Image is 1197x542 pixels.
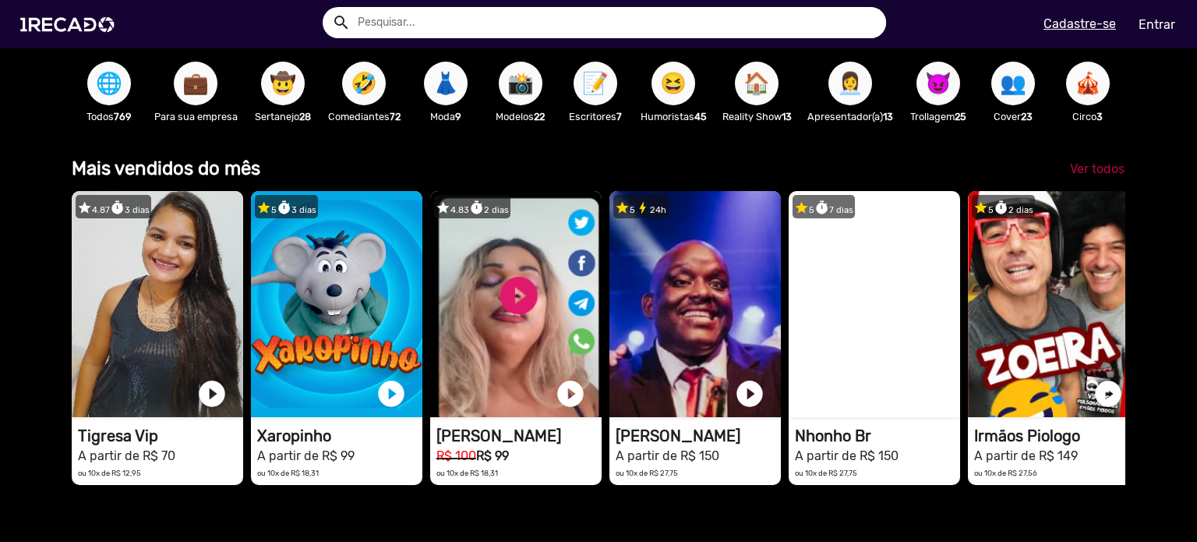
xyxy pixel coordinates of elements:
video: 1RECADO vídeos dedicados para fãs e empresas [430,191,602,417]
b: 13 [782,111,792,122]
video: 1RECADO vídeos dedicados para fãs e empresas [251,191,422,417]
button: Example home icon [327,8,354,35]
p: Reality Show [722,109,792,124]
h1: [PERSON_NAME] [616,427,781,445]
video: 1RECADO vídeos dedicados para fãs e empresas [72,191,243,417]
b: 13 [883,111,893,122]
button: 🤠 [261,62,305,105]
h1: Irmãos Piologo [974,427,1139,445]
h1: Xaropinho [257,427,422,445]
a: play_circle_filled [913,378,945,409]
button: 😆 [651,62,695,105]
b: 22 [534,111,545,122]
button: 👗 [424,62,468,105]
span: 👥 [1000,62,1026,105]
b: R$ 99 [476,448,509,463]
h1: Tigresa Vip [78,427,243,445]
button: 🌐 [87,62,131,105]
button: 🤣 [342,62,386,105]
video: 1RECADO vídeos dedicados para fãs e empresas [968,191,1139,417]
span: 🏠 [743,62,770,105]
small: ou 10x de R$ 27,75 [616,469,678,477]
b: 3 [1096,111,1103,122]
p: Para sua empresa [154,109,238,124]
b: 25 [955,111,966,122]
b: 23 [1021,111,1033,122]
p: Circo [1058,109,1118,124]
p: Sertanejo [253,109,312,124]
p: Cover [983,109,1043,124]
button: 😈 [916,62,960,105]
span: 👩‍💼 [837,62,863,105]
button: 👩‍💼 [828,62,872,105]
button: 🎪 [1066,62,1110,105]
span: 🌐 [96,62,122,105]
p: Humoristas [641,109,707,124]
a: play_circle_filled [376,378,407,409]
p: Modelos [491,109,550,124]
small: ou 10x de R$ 27,56 [974,469,1037,477]
button: 🏠 [735,62,779,105]
small: A partir de R$ 150 [616,448,719,463]
span: Ver todos [1070,161,1125,176]
b: 72 [390,111,401,122]
input: Pesquisar... [346,7,886,38]
span: 🤣 [351,62,377,105]
small: A partir de R$ 70 [78,448,175,463]
p: Trollagem [909,109,968,124]
small: ou 10x de R$ 18,31 [436,469,498,477]
b: 9 [455,111,461,122]
small: ou 10x de R$ 12,95 [78,469,141,477]
video: 1RECADO vídeos dedicados para fãs e empresas [609,191,781,417]
span: 📸 [507,62,534,105]
video: 1RECADO vídeos dedicados para fãs e empresas [789,191,960,417]
b: 769 [114,111,132,122]
small: A partir de R$ 150 [795,448,899,463]
small: A partir de R$ 149 [974,448,1078,463]
span: 👗 [433,62,459,105]
small: R$ 100 [436,448,476,463]
span: 😆 [660,62,687,105]
button: 📸 [499,62,542,105]
a: play_circle_filled [555,378,586,409]
a: play_circle_filled [1093,378,1124,409]
button: 👥 [991,62,1035,105]
button: 💼 [174,62,217,105]
small: A partir de R$ 99 [257,448,355,463]
b: Mais vendidos do mês [72,158,260,179]
p: Apresentador(a) [807,109,893,124]
p: Escritores [566,109,625,124]
a: Entrar [1128,11,1185,38]
span: 🤠 [270,62,296,105]
b: 45 [694,111,707,122]
span: 😈 [925,62,952,105]
h1: Nhonho Br [795,427,960,445]
small: ou 10x de R$ 27,75 [795,469,857,477]
a: play_circle_filled [196,378,228,409]
p: Comediantes [328,109,401,124]
span: 📝 [582,62,609,105]
mat-icon: Example home icon [332,13,351,32]
b: 7 [616,111,622,122]
u: Cadastre-se [1043,16,1116,31]
span: 💼 [182,62,209,105]
p: Todos [79,109,139,124]
b: 28 [299,111,311,122]
h1: [PERSON_NAME] [436,427,602,445]
a: play_circle_filled [734,378,765,409]
p: Moda [416,109,475,124]
small: ou 10x de R$ 18,31 [257,469,319,477]
span: 🎪 [1075,62,1101,105]
button: 📝 [574,62,617,105]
